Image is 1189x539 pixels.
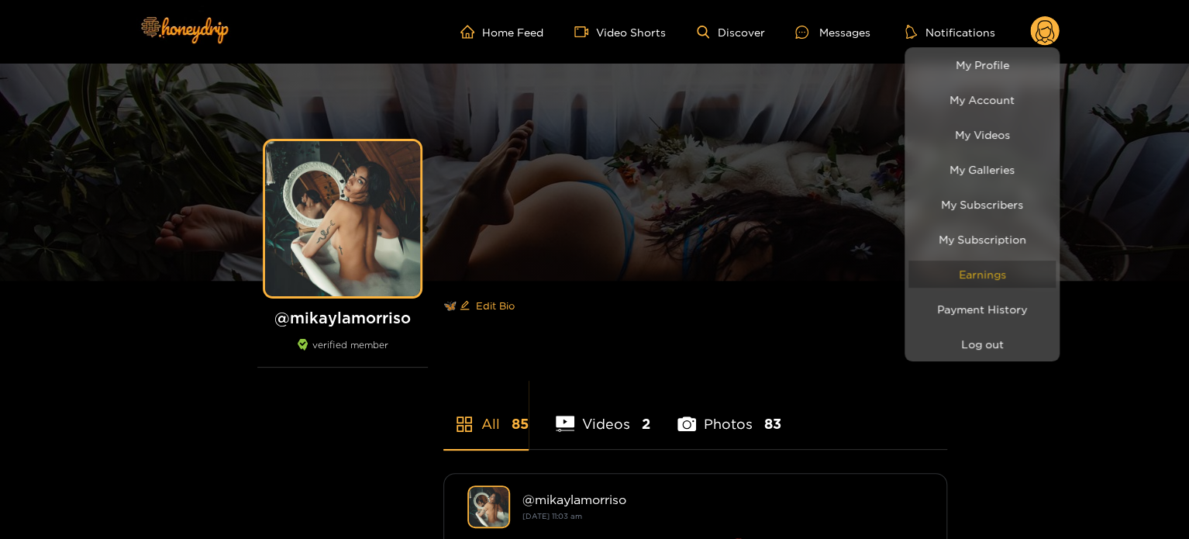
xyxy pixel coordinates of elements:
a: My Subscribers [908,191,1056,218]
a: My Subscription [908,226,1056,253]
a: Earnings [908,261,1056,288]
a: Payment History [908,295,1056,323]
button: Log out [908,330,1056,358]
a: My Account [908,86,1056,113]
a: My Profile [908,51,1056,78]
a: My Videos [908,121,1056,148]
a: My Galleries [908,156,1056,183]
